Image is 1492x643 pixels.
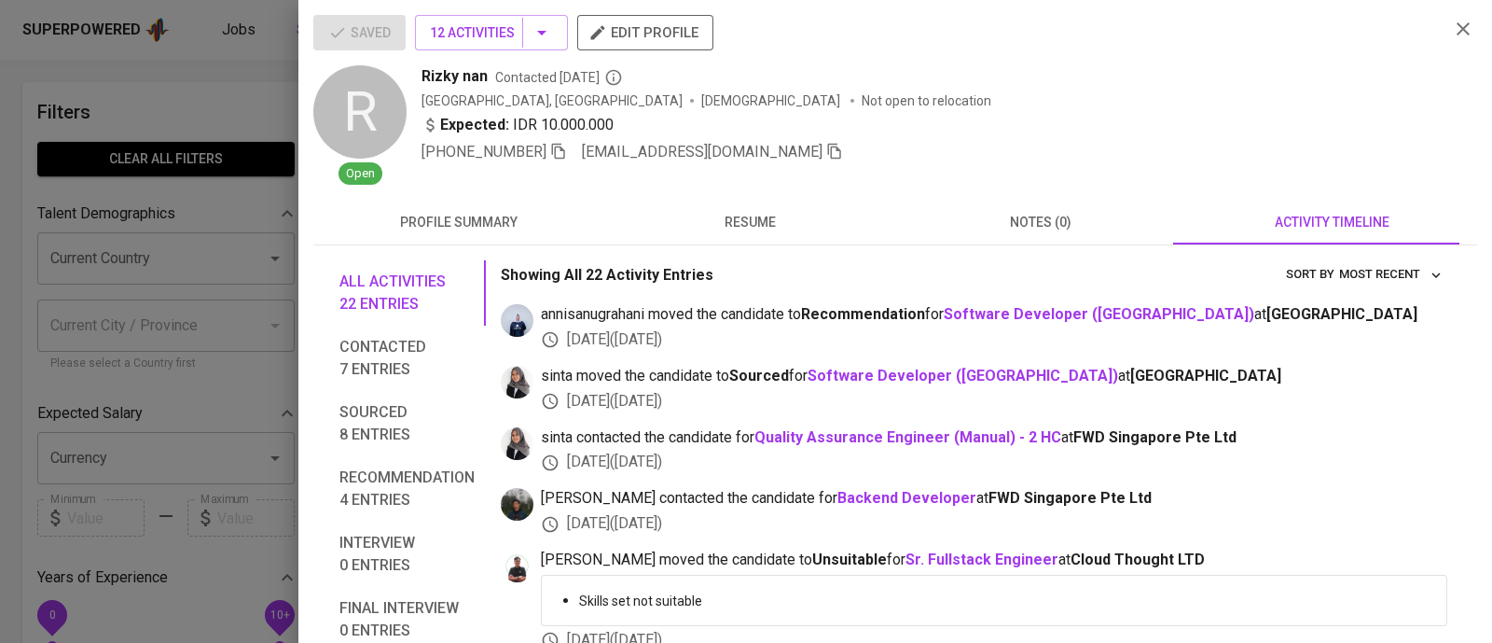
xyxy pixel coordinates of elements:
img: sinta.windasari@glints.com [501,366,533,398]
span: [DEMOGRAPHIC_DATA] [701,91,843,110]
a: edit profile [577,24,713,39]
div: R [313,65,407,159]
span: annisanugrahani moved the candidate to for at [541,304,1447,326]
span: Contacted 7 entries [339,336,475,381]
span: Contacted [DATE] [495,68,623,87]
a: Quality Assurance Engineer (Manual) - 2 HC [754,428,1061,446]
img: sinta.windasari@glints.com [501,427,533,460]
span: [PERSON_NAME] contacted the candidate for at [541,488,1447,510]
span: profile summary [325,211,593,234]
span: 12 Activities [430,21,553,45]
span: sort by [1286,267,1334,281]
span: [GEOGRAPHIC_DATA] [1266,305,1417,323]
span: Most Recent [1339,264,1443,286]
b: Recommendation [801,305,925,323]
span: notes (0) [906,211,1175,234]
span: sinta contacted the candidate for at [541,427,1447,449]
span: All activities 22 entries [339,271,475,315]
button: 12 Activities [415,15,568,50]
span: [EMAIL_ADDRESS][DOMAIN_NAME] [582,143,822,161]
span: [GEOGRAPHIC_DATA] [1130,367,1281,384]
span: Final interview 0 entries [339,597,475,642]
a: Sr. Fullstack Engineer [905,551,1058,568]
span: Interview 0 entries [339,532,475,577]
span: FWD Singapore Pte Ltd [1073,428,1236,446]
div: IDR 10.000.000 [421,114,614,136]
a: Software Developer ([GEOGRAPHIC_DATA]) [944,305,1254,323]
button: edit profile [577,15,713,50]
span: resume [615,211,884,234]
span: Open [338,165,382,183]
b: Sourced [729,367,789,384]
p: Skills set not suitable [579,592,1431,610]
b: Expected: [440,114,509,136]
button: sort by [1334,260,1447,289]
span: Sourced 8 entries [339,401,475,446]
div: [GEOGRAPHIC_DATA], [GEOGRAPHIC_DATA] [421,91,683,110]
img: fakhrul@glints.com [501,550,533,582]
svg: By Batam recruiter [604,68,623,87]
div: [DATE] ( [DATE] ) [541,452,1447,473]
a: Software Developer ([GEOGRAPHIC_DATA]) [808,367,1118,384]
b: Unsuitable [812,551,887,568]
p: Not open to relocation [862,91,991,110]
p: Showing All 22 Activity Entries [501,264,713,287]
span: Rizky nan [421,65,488,88]
img: glenn@glints.com [501,488,533,521]
span: Cloud Thought LTD [1071,551,1205,568]
a: Backend Developer [837,489,976,507]
span: [PERSON_NAME] moved the candidate to for at [541,550,1447,571]
span: activity timeline [1197,211,1466,234]
img: annisa@glints.com [501,304,533,337]
span: sinta moved the candidate to for at [541,366,1447,387]
div: [DATE] ( [DATE] ) [541,391,1447,412]
span: edit profile [592,21,698,45]
div: [DATE] ( [DATE] ) [541,513,1447,535]
span: FWD Singapore Pte Ltd [988,489,1152,507]
span: Recommendation 4 entries [339,467,475,511]
span: [PHONE_NUMBER] [421,143,546,161]
div: [DATE] ( [DATE] ) [541,329,1447,351]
